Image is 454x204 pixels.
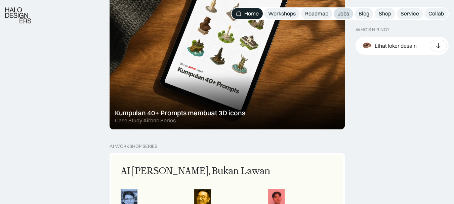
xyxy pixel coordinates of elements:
[397,8,423,19] a: Service
[338,10,349,17] div: Jobs
[359,10,369,17] div: Blog
[379,10,391,17] div: Shop
[232,8,263,19] a: Home
[355,8,373,19] a: Blog
[375,8,395,19] a: Shop
[301,8,332,19] a: Roadmap
[334,8,353,19] a: Jobs
[244,10,259,17] div: Home
[110,144,157,149] div: AI Workshop Series
[424,8,448,19] a: Collab
[305,10,328,17] div: Roadmap
[121,164,270,178] div: AI [PERSON_NAME], Bukan Lawan
[264,8,300,19] a: Workshops
[356,27,389,33] div: WHO’S HIRING?
[401,10,419,17] div: Service
[268,10,296,17] div: Workshops
[375,42,417,49] div: Lihat loker desain
[428,10,444,17] div: Collab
